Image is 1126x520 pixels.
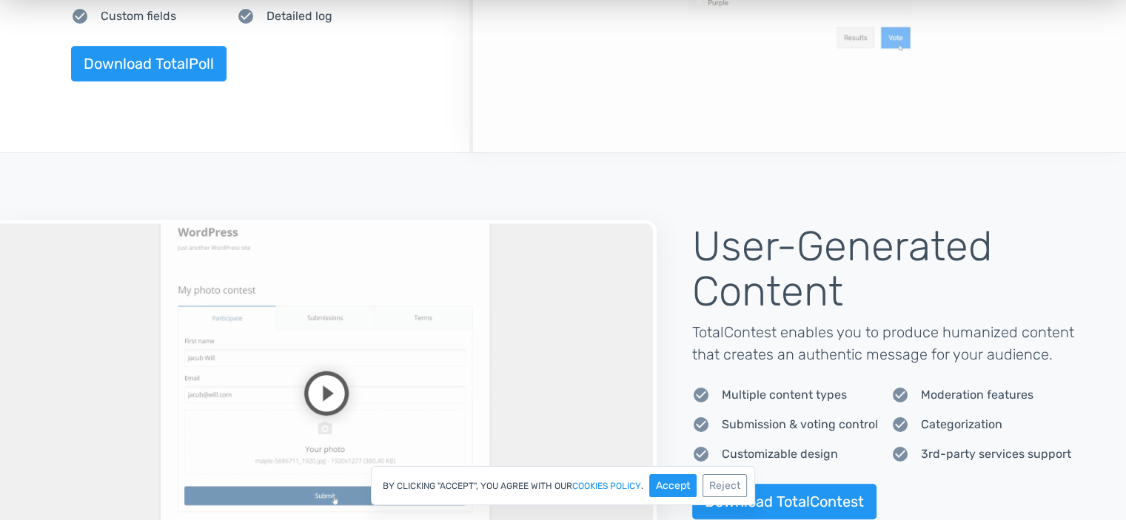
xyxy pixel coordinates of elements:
a: cookies policy [572,482,641,490]
span: Custom fields [101,7,176,25]
div: By clicking "Accept", you agree with our . [371,466,755,505]
h2: User-Generated Content [692,224,1090,315]
button: Accept [649,474,697,497]
span: check_circle [692,386,710,404]
span: Categorization [921,416,1002,433]
span: Multiple content types [722,386,847,404]
p: TotalContest enables you to produce humanized content that creates an authentic message for your ... [692,321,1090,365]
span: check_circle [692,416,710,433]
span: check_circle [692,445,710,463]
span: Submission & voting control [722,416,878,433]
a: Download TotalPoll [71,46,227,81]
span: check_circle [891,445,909,463]
span: 3rd-party services support [921,445,1071,463]
span: check_circle [71,7,89,25]
span: check_circle [891,416,909,433]
button: Reject [703,474,747,497]
span: check_circle [237,7,255,25]
span: Customizable design [722,445,838,463]
span: Detailed log [267,7,332,25]
span: check_circle [891,386,909,404]
span: Moderation features [921,386,1033,404]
